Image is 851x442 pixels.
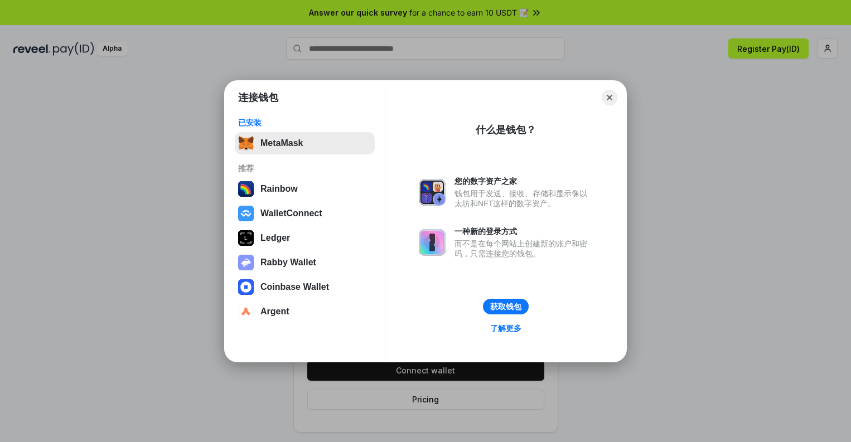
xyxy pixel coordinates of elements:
div: Coinbase Wallet [260,282,329,292]
div: 获取钱包 [490,302,521,312]
img: svg+xml,%3Csvg%20width%3D%22120%22%20height%3D%22120%22%20viewBox%3D%220%200%20120%20120%22%20fil... [238,181,254,197]
button: 获取钱包 [483,299,529,314]
div: 您的数字资产之家 [454,176,593,186]
img: svg+xml,%3Csvg%20fill%3D%22none%22%20height%3D%2233%22%20viewBox%3D%220%200%2035%2033%22%20width%... [238,135,254,151]
button: Coinbase Wallet [235,276,375,298]
div: 钱包用于发送、接收、存储和显示像以太坊和NFT这样的数字资产。 [454,188,593,208]
button: Rabby Wallet [235,251,375,274]
button: MetaMask [235,132,375,154]
div: 一种新的登录方式 [454,226,593,236]
div: 而不是在每个网站上创建新的账户和密码，只需连接您的钱包。 [454,239,593,259]
img: svg+xml,%3Csvg%20width%3D%2228%22%20height%3D%2228%22%20viewBox%3D%220%200%2028%2028%22%20fill%3D... [238,304,254,319]
div: Rabby Wallet [260,258,316,268]
button: Close [602,90,617,105]
div: 推荐 [238,163,371,173]
button: WalletConnect [235,202,375,225]
h1: 连接钱包 [238,91,278,104]
div: Rainbow [260,184,298,194]
img: svg+xml,%3Csvg%20width%3D%2228%22%20height%3D%2228%22%20viewBox%3D%220%200%2028%2028%22%20fill%3D... [238,279,254,295]
div: WalletConnect [260,208,322,218]
img: svg+xml,%3Csvg%20xmlns%3D%22http%3A%2F%2Fwww.w3.org%2F2000%2Fsvg%22%20width%3D%2228%22%20height%3... [238,230,254,246]
div: 已安装 [238,118,371,128]
a: 了解更多 [483,321,528,336]
img: svg+xml,%3Csvg%20xmlns%3D%22http%3A%2F%2Fwww.w3.org%2F2000%2Fsvg%22%20fill%3D%22none%22%20viewBox... [238,255,254,270]
button: Argent [235,300,375,323]
div: 了解更多 [490,323,521,333]
div: 什么是钱包？ [476,123,536,137]
div: Ledger [260,233,290,243]
button: Rainbow [235,178,375,200]
img: svg+xml,%3Csvg%20width%3D%2228%22%20height%3D%2228%22%20viewBox%3D%220%200%2028%2028%22%20fill%3D... [238,206,254,221]
div: Argent [260,307,289,317]
img: svg+xml,%3Csvg%20xmlns%3D%22http%3A%2F%2Fwww.w3.org%2F2000%2Fsvg%22%20fill%3D%22none%22%20viewBox... [419,179,446,206]
button: Ledger [235,227,375,249]
div: MetaMask [260,138,303,148]
img: svg+xml,%3Csvg%20xmlns%3D%22http%3A%2F%2Fwww.w3.org%2F2000%2Fsvg%22%20fill%3D%22none%22%20viewBox... [419,229,446,256]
